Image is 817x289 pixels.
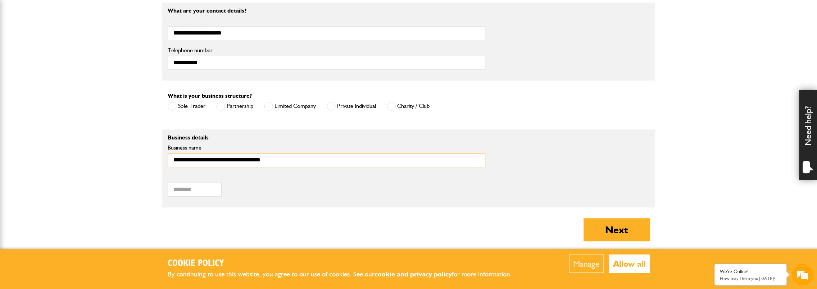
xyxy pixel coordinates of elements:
[609,254,650,273] button: Allow all
[9,88,131,104] input: Enter your email address
[9,130,131,216] textarea: Type your message and hit 'Enter'
[375,270,452,278] a: cookie and privacy policy
[168,135,485,141] p: Business details
[264,102,316,111] label: Limited Company
[584,218,650,241] button: Next
[216,102,253,111] label: Partnership
[799,90,817,180] div: Need help?
[168,269,524,280] p: By continuing to use this website, you agree to our use of cookies. See our for more information.
[37,40,121,50] div: Chat with us now
[168,102,205,111] label: Sole Trader
[9,109,131,125] input: Enter your phone number
[168,8,485,14] p: What are your contact details?
[118,4,135,21] div: Minimize live chat window
[12,40,30,50] img: d_20077148190_company_1631870298795_20077148190
[168,47,485,53] label: Telephone number
[168,258,524,269] h2: Cookie Policy
[327,102,376,111] label: Private Individual
[720,269,781,275] div: We're Online!
[168,145,485,151] label: Business name
[9,66,131,82] input: Enter your last name
[98,221,131,231] em: Start Chat
[720,276,781,281] p: How may I help you today?
[569,254,604,273] button: Manage
[387,102,430,111] label: Charity / Club
[168,93,252,99] label: What is your business structure?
